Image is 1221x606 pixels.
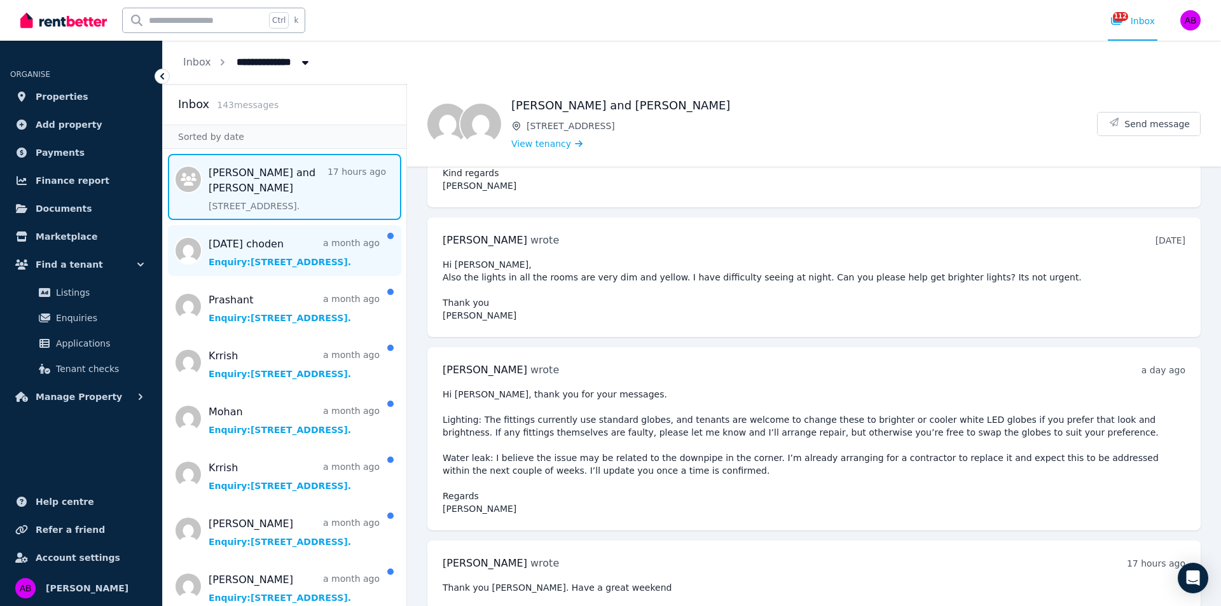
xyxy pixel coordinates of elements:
span: 112 [1113,12,1128,21]
nav: Breadcrumb [163,41,332,84]
span: Ctrl [269,12,289,29]
a: Account settings [10,545,152,570]
pre: Thank you [PERSON_NAME]. Have a great weekend [443,581,1185,594]
span: wrote [530,364,559,376]
button: Send message [1098,113,1200,135]
a: Krrisha month agoEnquiry:[STREET_ADDRESS]. [209,348,380,380]
time: a day ago [1142,365,1185,375]
h1: [PERSON_NAME] and [PERSON_NAME] [511,97,1097,114]
span: Refer a friend [36,522,105,537]
a: View tenancy [511,137,583,150]
h2: Inbox [178,95,209,113]
a: Properties [10,84,152,109]
img: RentBetter [20,11,107,30]
a: Listings [15,280,147,305]
div: Sorted by date [163,125,406,149]
span: Documents [36,201,92,216]
a: [PERSON_NAME] and [PERSON_NAME]17 hours ago[STREET_ADDRESS]. [209,165,386,212]
img: Alexander Bunatyan [1180,10,1201,31]
a: Add property [10,112,152,137]
a: Finance report [10,168,152,193]
a: Inbox [183,56,211,68]
span: Properties [36,89,88,104]
a: Documents [10,196,152,221]
span: Account settings [36,550,120,565]
span: Applications [56,336,142,351]
img: Bonnie Elizabeth Rajan [427,104,468,144]
a: Applications [15,331,147,356]
span: Enquiries [56,310,142,326]
button: Find a tenant [10,252,152,277]
a: Enquiries [15,305,147,331]
span: wrote [530,557,559,569]
button: Manage Property [10,384,152,410]
span: Manage Property [36,389,122,404]
a: Refer a friend [10,517,152,542]
span: View tenancy [511,137,571,150]
a: Marketplace [10,224,152,249]
span: Tenant checks [56,361,142,376]
span: Find a tenant [36,257,103,272]
a: [PERSON_NAME]a month agoEnquiry:[STREET_ADDRESS]. [209,572,380,604]
div: Inbox [1110,15,1155,27]
span: Add property [36,117,102,132]
span: [PERSON_NAME] [443,364,527,376]
span: Send message [1124,118,1190,130]
a: Prashanta month agoEnquiry:[STREET_ADDRESS]. [209,293,380,324]
span: [PERSON_NAME] [46,581,128,596]
span: Finance report [36,173,109,188]
a: Krrisha month agoEnquiry:[STREET_ADDRESS]. [209,460,380,492]
a: Mohana month agoEnquiry:[STREET_ADDRESS]. [209,404,380,436]
a: Payments [10,140,152,165]
span: [PERSON_NAME] [443,557,527,569]
span: Payments [36,145,85,160]
span: k [294,15,298,25]
img: Malvin Mathew [460,104,501,144]
span: [STREET_ADDRESS] [527,120,1097,132]
span: Listings [56,285,142,300]
a: [PERSON_NAME]a month agoEnquiry:[STREET_ADDRESS]. [209,516,380,548]
span: Help centre [36,494,94,509]
pre: Hi [PERSON_NAME], thank you for your messages. Lighting: The fittings currently use standard glob... [443,388,1185,515]
time: [DATE] [1155,235,1185,245]
div: Open Intercom Messenger [1178,563,1208,593]
pre: Hi [PERSON_NAME], Also the lights in all the rooms are very dim and yellow. I have difficulty see... [443,258,1185,322]
span: Marketplace [36,229,97,244]
time: 17 hours ago [1127,558,1185,568]
span: wrote [530,234,559,246]
span: [PERSON_NAME] [443,234,527,246]
span: 143 message s [217,100,279,110]
img: Alexander Bunatyan [15,578,36,598]
a: Tenant checks [15,356,147,382]
a: [DATE] chodena month agoEnquiry:[STREET_ADDRESS]. [209,237,380,268]
a: Help centre [10,489,152,514]
span: ORGANISE [10,70,50,79]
